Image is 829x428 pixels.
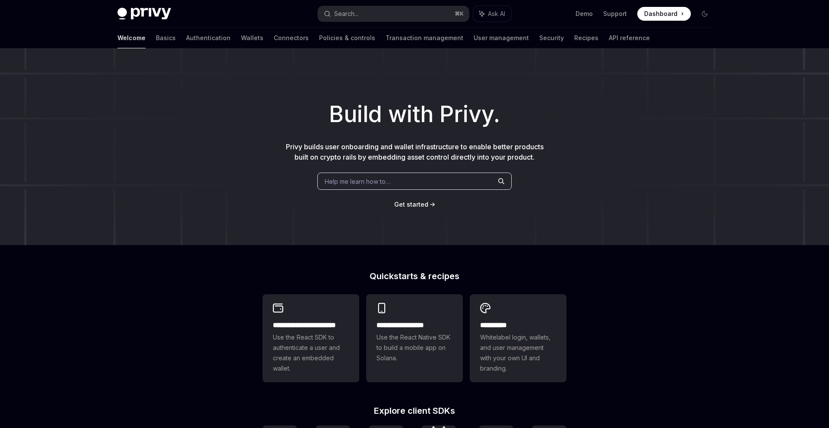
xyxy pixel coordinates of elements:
a: Demo [576,9,593,18]
a: Policies & controls [319,28,375,48]
button: Search...⌘K [318,6,469,22]
img: dark logo [117,8,171,20]
a: Transaction management [386,28,463,48]
span: Ask AI [488,9,505,18]
a: Connectors [274,28,309,48]
a: User management [474,28,529,48]
span: ⌘ K [455,10,464,17]
span: Help me learn how to… [325,177,390,186]
span: Privy builds user onboarding and wallet infrastructure to enable better products built on crypto ... [286,142,544,161]
a: Wallets [241,28,263,48]
a: Recipes [574,28,598,48]
span: Use the React Native SDK to build a mobile app on Solana. [377,332,452,363]
a: Support [603,9,627,18]
a: Get started [394,200,428,209]
span: Whitelabel login, wallets, and user management with your own UI and branding. [480,332,556,374]
h2: Explore client SDKs [263,406,566,415]
a: Authentication [186,28,231,48]
a: Basics [156,28,176,48]
a: **** **** **** ***Use the React Native SDK to build a mobile app on Solana. [366,294,463,382]
span: Dashboard [644,9,677,18]
a: API reference [609,28,650,48]
a: Welcome [117,28,146,48]
a: Dashboard [637,7,691,21]
h1: Build with Privy. [14,98,815,131]
a: Security [539,28,564,48]
div: Search... [334,9,358,19]
span: Use the React SDK to authenticate a user and create an embedded wallet. [273,332,349,374]
button: Toggle dark mode [698,7,712,21]
a: **** *****Whitelabel login, wallets, and user management with your own UI and branding. [470,294,566,382]
span: Get started [394,201,428,208]
h2: Quickstarts & recipes [263,272,566,280]
button: Ask AI [473,6,511,22]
